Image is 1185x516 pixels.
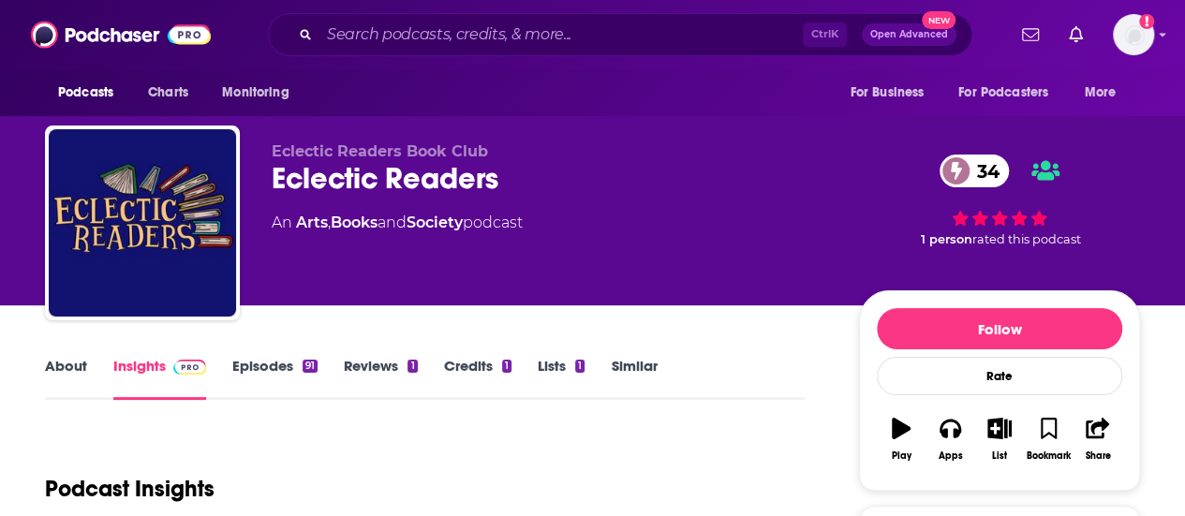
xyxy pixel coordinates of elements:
span: Podcasts [58,80,113,106]
svg: Add a profile image [1139,14,1154,29]
img: Eclectic Readers [49,129,236,317]
img: Podchaser - Follow, Share and Rate Podcasts [31,17,211,52]
button: open menu [837,75,947,111]
span: Open Advanced [870,30,948,39]
img: Podchaser Pro [173,360,206,375]
div: 34 1 personrated this podcast [859,142,1140,258]
div: Search podcasts, credits, & more... [268,13,972,56]
button: List [975,405,1024,473]
button: open menu [45,75,138,111]
div: Share [1085,450,1110,462]
button: open menu [946,75,1075,111]
span: 34 [958,155,1009,187]
button: Play [877,405,926,473]
div: 1 [575,360,585,373]
a: Similar [611,357,657,400]
button: Bookmark [1024,405,1073,473]
span: New [922,11,955,29]
span: 1 person [921,232,972,246]
img: User Profile [1113,14,1154,55]
a: Reviews1 [344,357,417,400]
div: Play [892,450,911,462]
div: List [992,450,1007,462]
div: 91 [303,360,318,373]
span: and [378,214,407,231]
button: Apps [926,405,974,473]
div: An podcast [272,212,523,234]
a: Lists1 [538,357,585,400]
h1: Podcast Insights [45,475,215,503]
span: Eclectic Readers Book Club [272,142,488,160]
a: InsightsPodchaser Pro [113,357,206,400]
button: open menu [209,75,313,111]
a: Show notifications dropdown [1015,19,1046,51]
span: For Business [850,80,924,106]
button: Follow [877,308,1122,349]
a: 34 [940,155,1009,187]
span: Monitoring [222,80,289,106]
button: open menu [1072,75,1140,111]
a: Society [407,214,463,231]
div: Apps [939,450,963,462]
span: Charts [148,80,188,106]
div: 1 [502,360,511,373]
button: Open AdvancedNew [862,23,956,46]
span: For Podcasters [958,80,1048,106]
div: 1 [407,360,417,373]
span: , [328,214,331,231]
div: Rate [877,357,1122,395]
span: More [1085,80,1117,106]
a: Episodes91 [232,357,318,400]
a: Show notifications dropdown [1061,19,1090,51]
div: Bookmark [1027,450,1071,462]
span: rated this podcast [972,232,1081,246]
input: Search podcasts, credits, & more... [319,20,803,50]
a: About [45,357,87,400]
span: Ctrl K [803,22,847,47]
button: Share [1074,405,1122,473]
button: Show profile menu [1113,14,1154,55]
a: Arts [296,214,328,231]
a: Credits1 [444,357,511,400]
a: Charts [136,75,200,111]
span: Logged in as mdekoning [1113,14,1154,55]
a: Books [331,214,378,231]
